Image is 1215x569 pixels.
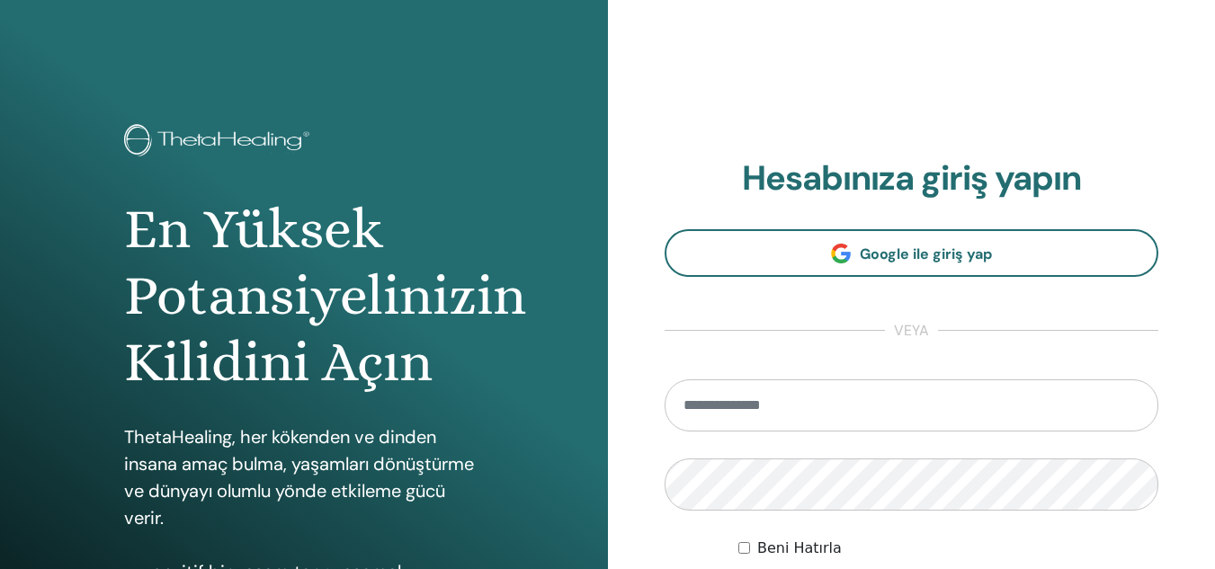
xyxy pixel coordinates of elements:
a: Google ile giriş yap [665,229,1159,277]
label: Beni Hatırla [757,538,842,559]
span: Google ile giriş yap [860,244,992,263]
h2: Hesabınıza giriş yapın [665,158,1159,200]
p: ThetaHealing, her kökenden ve dinden insana amaç bulma, yaşamları dönüştürme ve dünyayı olumlu yö... [124,423,484,531]
span: veya [885,320,938,342]
div: Keep me authenticated indefinitely or until I manually logout [738,538,1158,559]
h1: En Yüksek Potansiyelinizin Kilidini Açın [124,196,484,396]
